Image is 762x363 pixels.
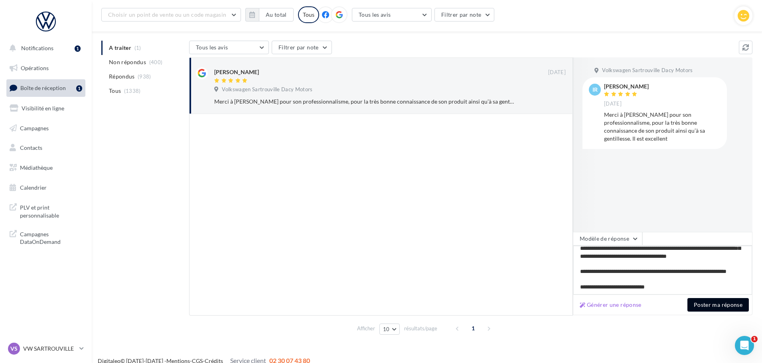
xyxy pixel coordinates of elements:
[196,44,228,51] span: Tous les avis
[751,336,758,342] span: 1
[75,45,81,52] div: 1
[383,326,390,332] span: 10
[573,232,642,245] button: Modèle de réponse
[576,300,645,310] button: Générer une réponse
[298,6,319,23] div: Tous
[5,100,87,117] a: Visibilité en ligne
[108,11,226,18] span: Choisir un point de vente ou un code magasin
[359,11,391,18] span: Tous les avis
[189,41,269,54] button: Tous les avis
[10,345,18,353] span: VS
[434,8,495,22] button: Filtrer par note
[5,79,87,96] a: Boîte de réception1
[245,8,294,22] button: Au total
[687,298,749,312] button: Poster ma réponse
[592,86,598,94] span: IR
[101,8,241,22] button: Choisir un point de vente ou un code magasin
[22,105,64,112] span: Visibilité en ligne
[20,124,49,131] span: Campagnes
[20,84,66,91] span: Boîte de réception
[20,202,82,219] span: PLV et print personnalisable
[76,85,82,92] div: 1
[5,199,87,222] a: PLV et print personnalisable
[5,159,87,176] a: Médiathèque
[23,345,76,353] p: VW SARTROUVILLE
[109,73,135,80] span: Répondus
[214,68,259,76] div: [PERSON_NAME]
[352,8,432,22] button: Tous les avis
[124,88,141,94] span: (1338)
[109,87,121,95] span: Tous
[5,139,87,156] a: Contacts
[548,69,566,76] span: [DATE]
[214,98,514,106] div: Merci à [PERSON_NAME] pour son professionnalisme, pour la très bonne connaissance de son produit ...
[20,184,47,191] span: Calendrier
[467,322,480,335] span: 1
[109,58,146,66] span: Non répondus
[20,144,42,151] span: Contacts
[138,73,151,80] span: (938)
[735,336,754,355] iframe: Intercom live chat
[5,40,84,57] button: Notifications 1
[222,86,312,93] span: Volkswagen Sartrouville Dacy Motors
[404,325,437,332] span: résultats/page
[604,84,649,89] div: [PERSON_NAME]
[149,59,163,65] span: (400)
[5,179,87,196] a: Calendrier
[604,111,721,143] div: Merci à [PERSON_NAME] pour son professionnalisme, pour la très bonne connaissance de son produit ...
[259,8,294,22] button: Au total
[5,120,87,137] a: Campagnes
[20,164,53,171] span: Médiathèque
[21,45,53,51] span: Notifications
[21,65,49,71] span: Opérations
[379,324,400,335] button: 10
[602,67,693,74] span: Volkswagen Sartrouville Dacy Motors
[604,100,622,108] span: [DATE]
[272,41,332,54] button: Filtrer par note
[20,229,82,246] span: Campagnes DataOnDemand
[5,226,87,249] a: Campagnes DataOnDemand
[357,325,375,332] span: Afficher
[5,60,87,77] a: Opérations
[6,341,85,356] a: VS VW SARTROUVILLE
